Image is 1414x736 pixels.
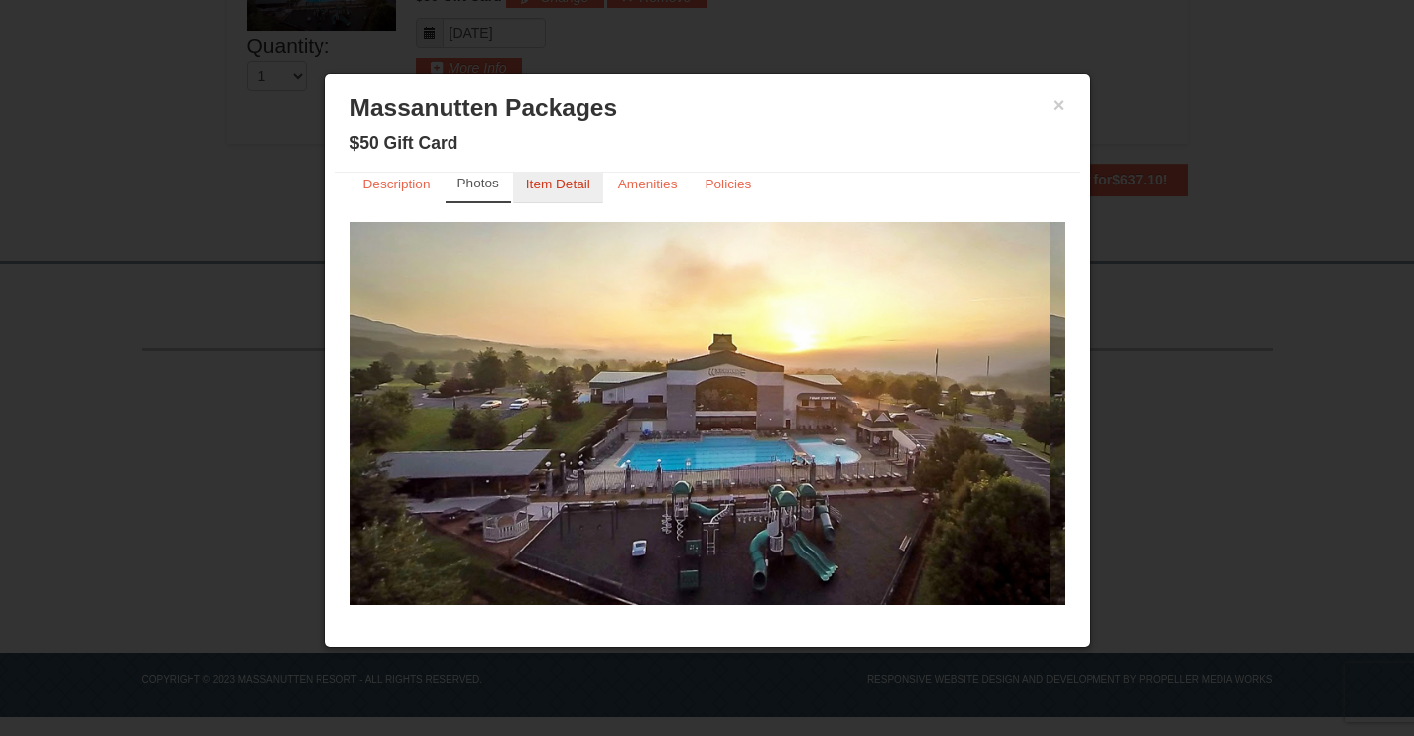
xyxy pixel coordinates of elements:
a: Item Detail [513,165,603,203]
h4: $50 Gift Card [350,133,1065,153]
a: Photos [446,165,511,203]
a: Description [350,165,444,203]
small: Amenities [618,177,678,191]
small: Photos [457,176,499,190]
small: Policies [705,177,751,191]
h3: Massanutten Packages [350,93,1065,123]
button: × [1053,95,1065,115]
a: Policies [692,165,764,203]
img: 6619879-1.jpg [350,222,1050,605]
small: Description [363,177,431,191]
small: Item Detail [526,177,590,191]
a: Amenities [605,165,691,203]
